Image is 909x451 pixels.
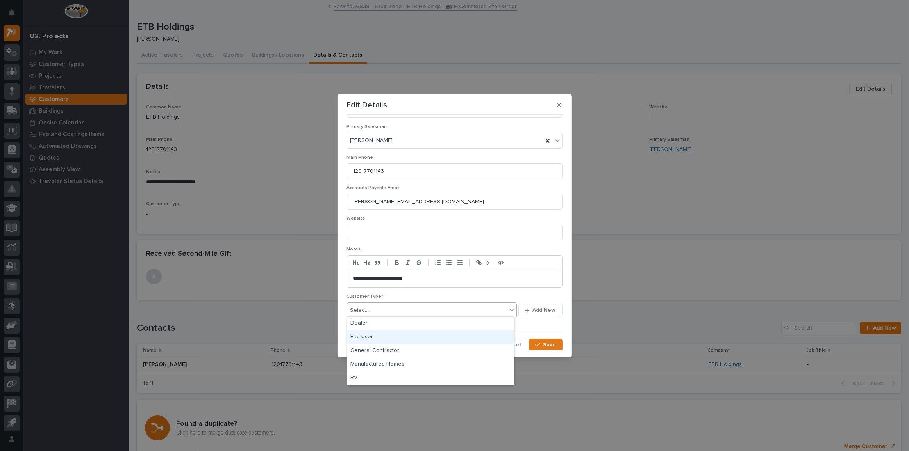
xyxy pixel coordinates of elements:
div: Manufactured Homes [347,358,514,371]
span: Save [543,341,556,348]
span: Accounts Payable Email [347,186,400,190]
p: Edit Details [347,100,388,110]
button: Add New [518,304,562,316]
span: Main Phone [347,155,373,160]
div: Dealer [347,317,514,330]
div: General Contractor [347,344,514,358]
span: Add New [533,307,556,314]
button: Save [529,339,562,351]
div: End User [347,330,514,344]
span: [PERSON_NAME] [350,137,393,145]
span: Website [347,216,366,221]
div: Select... [350,306,370,314]
div: RV [347,371,514,385]
span: Customer Type [347,294,384,299]
span: Notes [347,247,361,252]
span: Primary Salesman [347,124,387,129]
